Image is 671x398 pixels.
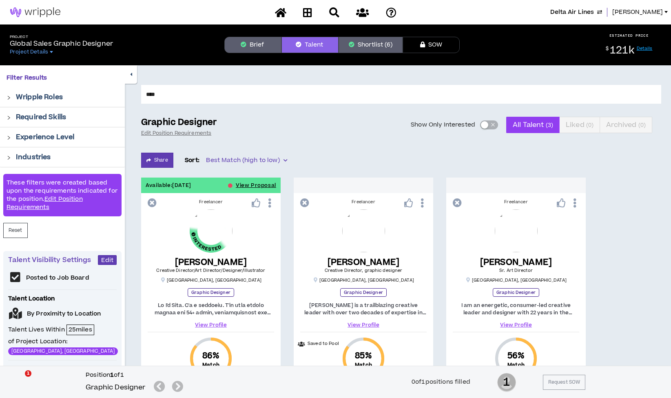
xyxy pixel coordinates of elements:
[546,121,553,129] small: ( 3 )
[308,340,339,347] p: Saved to Pool
[101,256,113,264] span: Edit
[16,132,74,142] p: Experience Level
[141,117,217,128] p: Graphic Designer
[8,255,98,265] p: Talent Visibility Settings
[3,174,122,216] div: These filters were created based upon the requirements indicated for the position.
[206,154,287,167] span: Best Match (high to low)
[16,152,51,162] p: Industries
[7,136,11,140] span: right
[609,33,649,38] p: ESTIMATED PRICE
[224,37,281,53] button: Brief
[281,37,339,53] button: Talent
[160,277,261,283] p: [GEOGRAPHIC_DATA] , [GEOGRAPHIC_DATA]
[236,178,276,193] button: View Proposal
[543,375,585,390] button: Request SOW
[188,288,234,297] p: Graphic Designer
[16,112,66,122] p: Required Skills
[638,121,646,129] small: ( 0 )
[412,378,470,387] div: 0 of 1 positions filled
[156,267,265,273] span: Creative Director/Art Director/Designer/Illustrator
[7,73,118,82] p: Filter Results
[202,362,219,368] small: Match
[141,153,173,168] button: Share
[342,209,385,252] img: Lzob1eSL8AU0aGa2U4XUq0em6wAXFyO6JKuG15Xs.png
[355,362,372,368] small: Match
[10,35,113,39] h5: Project
[300,321,427,329] a: View Profile
[497,372,516,393] span: 1
[8,370,28,390] iframe: Intercom live chat
[340,288,387,297] p: Graphic Designer
[453,321,579,329] a: View Profile
[148,199,274,205] div: Freelancer
[550,8,594,17] span: Delta Air Lines
[10,39,113,49] p: Global Sales Graphic Designer
[26,274,89,282] p: Posted to Job Board
[141,130,211,136] a: Edit Position Requirements
[513,115,553,135] span: All Talent
[7,96,11,100] span: right
[610,43,634,58] span: 121k
[499,267,533,273] span: Sr. Art Director
[7,116,11,120] span: right
[355,350,372,362] span: 85 %
[495,209,538,252] img: qzcW5zK8nSzAJBDIj0D8RBArsKcQBrsqkps6EsPs.png
[16,92,63,102] p: Wripple Roles
[10,49,48,55] span: Project Details
[403,37,460,53] button: SOW
[465,277,567,283] p: [GEOGRAPHIC_DATA] , [GEOGRAPHIC_DATA]
[493,288,539,297] p: Graphic Designer
[202,350,219,362] span: 86 %
[637,45,653,51] a: Details
[86,371,186,379] h6: Position of 1
[507,350,524,362] span: 56 %
[566,115,593,135] span: Liked
[25,370,31,377] span: 1
[110,371,114,379] b: 1
[480,257,552,267] h5: [PERSON_NAME]
[86,382,146,392] h5: Graphic Designer
[453,199,579,205] div: Freelancer
[606,115,646,135] span: Archived
[606,45,609,52] sup: $
[586,121,593,129] small: ( 0 )
[148,302,274,316] p: Lo I'd Sita. C'a e seddoeiu. T'in utla etdolo magnaa eni 54+ admin, veniamquisnost exe ullam 45. ...
[339,37,403,53] button: Shortlist (6)
[325,267,403,273] span: Creative Director, graphic designer
[190,209,233,252] img: yriWjEPQwTkJV3I31xiOeu9IrBSFR1ZOBjBqoGEQ.png
[7,195,83,211] a: Edit Position Requirements
[325,257,403,267] h5: [PERSON_NAME]
[98,255,117,265] button: Edit
[300,199,427,205] div: Freelancer
[550,8,602,17] button: Delta Air Lines
[453,302,579,316] p: I am an energetic, consumer-led creative leader and designer with 22 years in the industry, I’ve ...
[313,277,414,283] p: [GEOGRAPHIC_DATA] , [GEOGRAPHIC_DATA]
[480,120,498,129] button: Show Only Interested
[156,257,265,267] h5: [PERSON_NAME]
[411,121,475,129] span: Show Only Interested
[185,156,200,165] p: Sort:
[146,182,191,189] p: Available: [DATE]
[612,8,663,17] span: [PERSON_NAME]
[148,321,274,329] a: View Profile
[7,156,11,160] span: right
[507,362,525,368] small: Match
[3,223,28,238] button: Reset
[300,302,427,316] p: [PERSON_NAME] is a trailblazing creative leader with over two decades of expertise in driving inn...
